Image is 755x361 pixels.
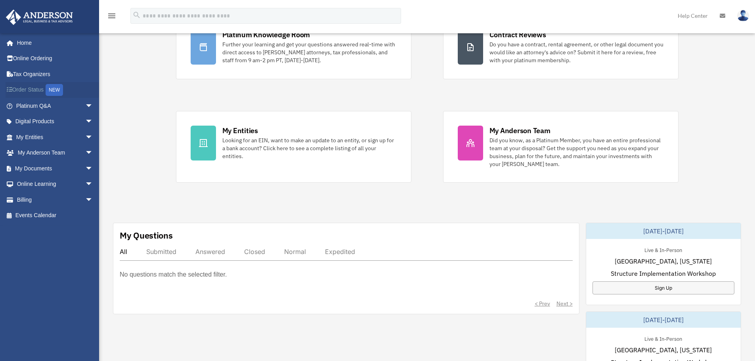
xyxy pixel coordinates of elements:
[195,248,225,256] div: Answered
[6,114,105,130] a: Digital Productsarrow_drop_down
[120,229,173,241] div: My Questions
[85,192,101,208] span: arrow_drop_down
[46,84,63,96] div: NEW
[489,126,550,136] div: My Anderson Team
[737,10,749,21] img: User Pic
[6,160,105,176] a: My Documentsarrow_drop_down
[593,281,734,294] a: Sign Up
[586,223,741,239] div: [DATE]-[DATE]
[325,248,355,256] div: Expedited
[85,114,101,130] span: arrow_drop_down
[107,14,117,21] a: menu
[120,269,227,280] p: No questions match the selected filter.
[611,269,716,278] span: Structure Implementation Workshop
[222,40,397,64] div: Further your learning and get your questions answered real-time with direct access to [PERSON_NAM...
[6,51,105,67] a: Online Ordering
[489,30,546,40] div: Contract Reviews
[6,66,105,82] a: Tax Organizers
[222,126,258,136] div: My Entities
[6,98,105,114] a: Platinum Q&Aarrow_drop_down
[6,82,105,98] a: Order StatusNEW
[244,248,265,256] div: Closed
[615,345,712,355] span: [GEOGRAPHIC_DATA], [US_STATE]
[85,160,101,177] span: arrow_drop_down
[6,192,105,208] a: Billingarrow_drop_down
[176,15,411,79] a: Platinum Knowledge Room Further your learning and get your questions answered real-time with dire...
[638,245,688,254] div: Live & In-Person
[132,11,141,19] i: search
[443,111,679,183] a: My Anderson Team Did you know, as a Platinum Member, you have an entire professional team at your...
[4,10,75,25] img: Anderson Advisors Platinum Portal
[489,40,664,64] div: Do you have a contract, rental agreement, or other legal document you would like an attorney's ad...
[6,35,101,51] a: Home
[85,176,101,193] span: arrow_drop_down
[120,248,127,256] div: All
[489,136,664,168] div: Did you know, as a Platinum Member, you have an entire professional team at your disposal? Get th...
[443,15,679,79] a: Contract Reviews Do you have a contract, rental agreement, or other legal document you would like...
[638,334,688,342] div: Live & In-Person
[6,208,105,223] a: Events Calendar
[615,256,712,266] span: [GEOGRAPHIC_DATA], [US_STATE]
[6,129,105,145] a: My Entitiesarrow_drop_down
[176,111,411,183] a: My Entities Looking for an EIN, want to make an update to an entity, or sign up for a bank accoun...
[6,176,105,192] a: Online Learningarrow_drop_down
[284,248,306,256] div: Normal
[222,30,310,40] div: Platinum Knowledge Room
[85,129,101,145] span: arrow_drop_down
[85,98,101,114] span: arrow_drop_down
[85,145,101,161] span: arrow_drop_down
[222,136,397,160] div: Looking for an EIN, want to make an update to an entity, or sign up for a bank account? Click her...
[107,11,117,21] i: menu
[146,248,176,256] div: Submitted
[6,145,105,161] a: My Anderson Teamarrow_drop_down
[586,312,741,328] div: [DATE]-[DATE]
